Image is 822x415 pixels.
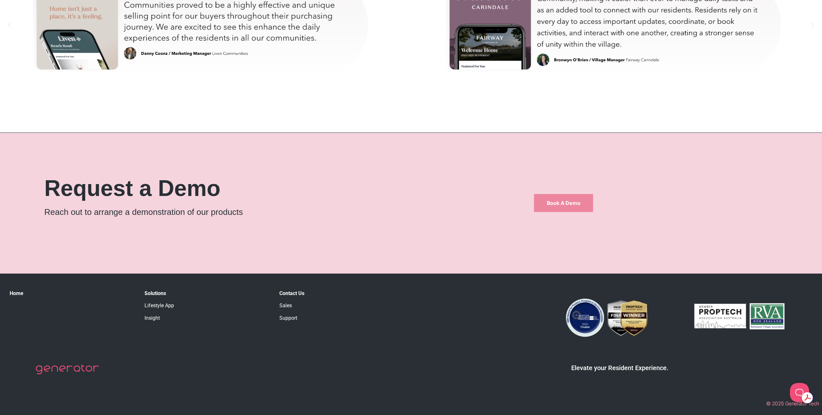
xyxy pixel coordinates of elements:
[790,383,809,402] iframe: Toggle Customer Support
[809,22,816,28] div: Next slide
[427,364,812,372] h5: Elevate your Resident Experience.​
[279,290,304,296] strong: Contact Us
[144,302,174,309] a: Lifestyle App
[534,194,593,212] a: Book a Demo
[144,315,160,321] a: Insight
[10,290,23,296] a: Home
[766,400,819,407] span: © 2025 Generator Tech
[279,302,292,309] a: Sales
[44,206,486,218] p: Reach out to arrange a demonstration of our products
[6,22,13,28] div: Previous slide
[279,315,297,321] a: Support
[44,177,486,199] h2: Request a Demo
[547,200,581,206] span: Book a Demo
[144,290,166,296] strong: Solutions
